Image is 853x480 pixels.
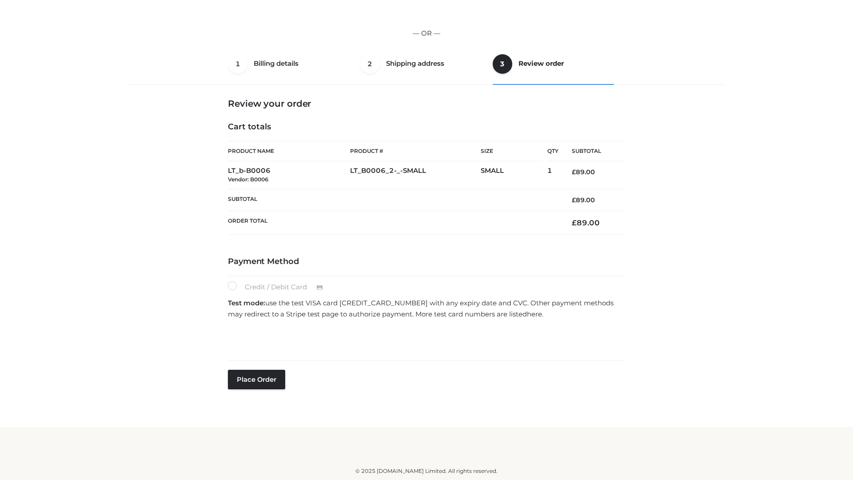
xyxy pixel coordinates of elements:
td: 1 [547,161,558,189]
div: © 2025 [DOMAIN_NAME] Limited. All rights reserved. [132,467,721,476]
img: Credit / Debit Card [311,282,328,293]
td: LT_B0006_2-_-SMALL [350,161,481,189]
small: Vendor: B0006 [228,176,268,183]
th: Product Name [228,141,350,161]
th: Product # [350,141,481,161]
p: use the test VISA card [CREDIT_CARD_NUMBER] with any expiry date and CVC. Other payment methods m... [228,297,625,320]
a: here [527,310,542,318]
th: Size [481,141,543,161]
th: Subtotal [558,141,625,161]
p: — OR — [132,28,721,39]
bdi: 89.00 [572,168,595,176]
th: Order Total [228,211,558,235]
span: £ [572,218,577,227]
h4: Cart totals [228,122,625,132]
th: Qty [547,141,558,161]
bdi: 89.00 [572,218,600,227]
label: Credit / Debit Card [228,281,332,293]
span: £ [572,168,576,176]
button: Place order [228,370,285,389]
span: £ [572,196,576,204]
th: Subtotal [228,189,558,211]
td: SMALL [481,161,547,189]
td: LT_b-B0006 [228,161,350,189]
h4: Payment Method [228,257,625,267]
iframe: Secure payment input frame [226,323,623,355]
h3: Review your order [228,98,625,109]
strong: Test mode: [228,299,265,307]
bdi: 89.00 [572,196,595,204]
